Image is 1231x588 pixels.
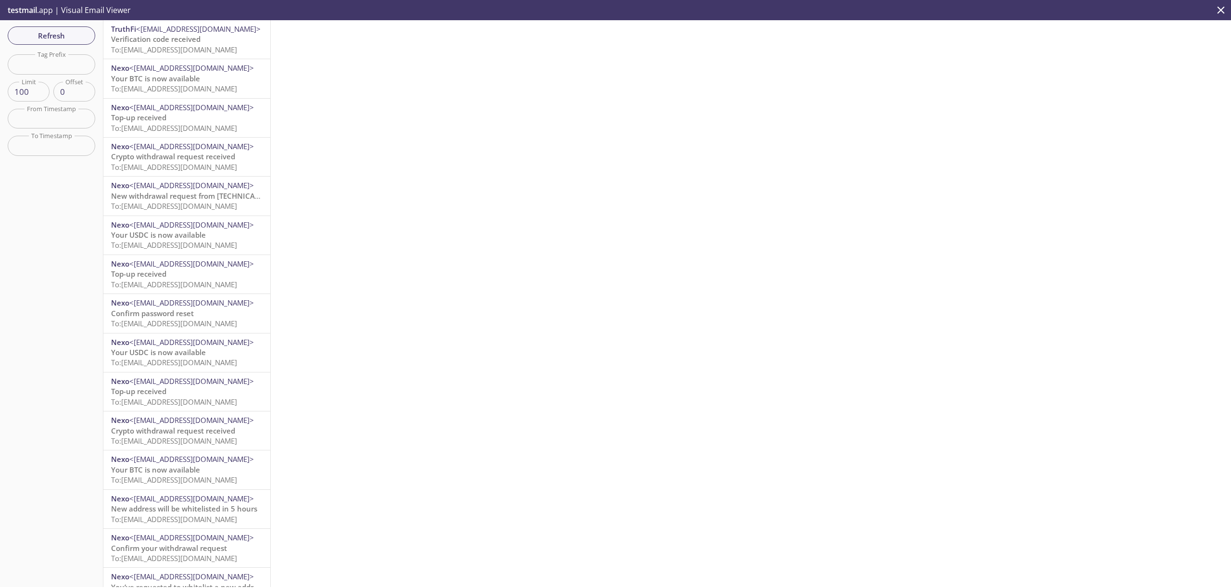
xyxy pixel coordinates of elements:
span: <[EMAIL_ADDRESS][DOMAIN_NAME]> [129,454,254,464]
span: Top-up received [111,113,166,122]
span: Nexo [111,141,129,151]
div: Nexo<[EMAIL_ADDRESS][DOMAIN_NAME]>Top-up receivedTo:[EMAIL_ADDRESS][DOMAIN_NAME] [103,255,270,294]
span: Refresh [15,29,88,42]
div: Nexo<[EMAIL_ADDRESS][DOMAIN_NAME]>Crypto withdrawal request receivedTo:[EMAIL_ADDRESS][DOMAIN_NAME] [103,411,270,450]
span: To: [EMAIL_ADDRESS][DOMAIN_NAME] [111,358,237,367]
span: <[EMAIL_ADDRESS][DOMAIN_NAME]> [129,141,254,151]
div: Nexo<[EMAIL_ADDRESS][DOMAIN_NAME]>Confirm password resetTo:[EMAIL_ADDRESS][DOMAIN_NAME] [103,294,270,332]
button: Refresh [8,26,95,45]
div: Nexo<[EMAIL_ADDRESS][DOMAIN_NAME]>Confirm your withdrawal requestTo:[EMAIL_ADDRESS][DOMAIN_NAME] [103,529,270,567]
span: Nexo [111,533,129,542]
span: Nexo [111,572,129,581]
span: New withdrawal request from [TECHNICAL_ID] - [DATE] 13:11:35 (CET) [111,191,352,201]
span: Nexo [111,494,129,503]
span: To: [EMAIL_ADDRESS][DOMAIN_NAME] [111,201,237,211]
span: To: [EMAIL_ADDRESS][DOMAIN_NAME] [111,240,237,250]
div: Nexo<[EMAIL_ADDRESS][DOMAIN_NAME]>New withdrawal request from [TECHNICAL_ID] - [DATE] 13:11:35 (C... [103,177,270,215]
span: To: [EMAIL_ADDRESS][DOMAIN_NAME] [111,123,237,133]
span: Nexo [111,63,129,73]
span: <[EMAIL_ADDRESS][DOMAIN_NAME]> [129,533,254,542]
div: Nexo<[EMAIL_ADDRESS][DOMAIN_NAME]>Top-up receivedTo:[EMAIL_ADDRESS][DOMAIN_NAME] [103,372,270,411]
span: To: [EMAIL_ADDRESS][DOMAIN_NAME] [111,475,237,485]
div: Nexo<[EMAIL_ADDRESS][DOMAIN_NAME]>Crypto withdrawal request receivedTo:[EMAIL_ADDRESS][DOMAIN_NAME] [103,138,270,176]
span: To: [EMAIL_ADDRESS][DOMAIN_NAME] [111,45,237,54]
span: Top-up received [111,386,166,396]
span: Nexo [111,220,129,230]
span: To: [EMAIL_ADDRESS][DOMAIN_NAME] [111,397,237,407]
span: To: [EMAIL_ADDRESS][DOMAIN_NAME] [111,84,237,93]
div: Nexo<[EMAIL_ADDRESS][DOMAIN_NAME]>Your BTC is now availableTo:[EMAIL_ADDRESS][DOMAIN_NAME] [103,59,270,98]
div: TruthFi<[EMAIL_ADDRESS][DOMAIN_NAME]>Verification code receivedTo:[EMAIL_ADDRESS][DOMAIN_NAME] [103,20,270,59]
span: <[EMAIL_ADDRESS][DOMAIN_NAME]> [129,572,254,581]
span: <[EMAIL_ADDRESS][DOMAIN_NAME]> [129,415,254,425]
span: <[EMAIL_ADDRESS][DOMAIN_NAME]> [129,298,254,307]
span: Nexo [111,180,129,190]
div: Nexo<[EMAIL_ADDRESS][DOMAIN_NAME]>New address will be whitelisted in 5 hoursTo:[EMAIL_ADDRESS][DO... [103,490,270,528]
div: Nexo<[EMAIL_ADDRESS][DOMAIN_NAME]>Your USDC is now availableTo:[EMAIL_ADDRESS][DOMAIN_NAME] [103,216,270,255]
span: Confirm your withdrawal request [111,543,227,553]
span: <[EMAIL_ADDRESS][DOMAIN_NAME]> [129,494,254,503]
span: Nexo [111,376,129,386]
span: To: [EMAIL_ADDRESS][DOMAIN_NAME] [111,436,237,446]
span: Your USDC is now available [111,347,206,357]
span: <[EMAIL_ADDRESS][DOMAIN_NAME]> [129,63,254,73]
span: <[EMAIL_ADDRESS][DOMAIN_NAME]> [136,24,261,34]
span: To: [EMAIL_ADDRESS][DOMAIN_NAME] [111,514,237,524]
span: Confirm password reset [111,308,194,318]
span: Your BTC is now available [111,74,200,83]
span: <[EMAIL_ADDRESS][DOMAIN_NAME]> [129,376,254,386]
div: Nexo<[EMAIL_ADDRESS][DOMAIN_NAME]>Top-up receivedTo:[EMAIL_ADDRESS][DOMAIN_NAME] [103,99,270,137]
span: Verification code received [111,34,201,44]
span: testmail [8,5,37,15]
span: To: [EMAIL_ADDRESS][DOMAIN_NAME] [111,280,237,289]
span: <[EMAIL_ADDRESS][DOMAIN_NAME]> [129,102,254,112]
span: <[EMAIL_ADDRESS][DOMAIN_NAME]> [129,220,254,230]
span: New address will be whitelisted in 5 hours [111,504,257,513]
span: <[EMAIL_ADDRESS][DOMAIN_NAME]> [129,337,254,347]
span: Nexo [111,415,129,425]
span: Nexo [111,259,129,268]
span: Your BTC is now available [111,465,200,474]
span: To: [EMAIL_ADDRESS][DOMAIN_NAME] [111,553,237,563]
span: To: [EMAIL_ADDRESS][DOMAIN_NAME] [111,162,237,172]
span: Nexo [111,454,129,464]
span: Top-up received [111,269,166,279]
span: <[EMAIL_ADDRESS][DOMAIN_NAME]> [129,180,254,190]
span: To: [EMAIL_ADDRESS][DOMAIN_NAME] [111,319,237,328]
span: Crypto withdrawal request received [111,152,235,161]
span: Nexo [111,102,129,112]
span: <[EMAIL_ADDRESS][DOMAIN_NAME]> [129,259,254,268]
span: Crypto withdrawal request received [111,426,235,435]
span: Your USDC is now available [111,230,206,240]
div: Nexo<[EMAIL_ADDRESS][DOMAIN_NAME]>Your USDC is now availableTo:[EMAIL_ADDRESS][DOMAIN_NAME] [103,333,270,372]
span: TruthFi [111,24,136,34]
span: Nexo [111,298,129,307]
div: Nexo<[EMAIL_ADDRESS][DOMAIN_NAME]>Your BTC is now availableTo:[EMAIL_ADDRESS][DOMAIN_NAME] [103,450,270,489]
span: Nexo [111,337,129,347]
